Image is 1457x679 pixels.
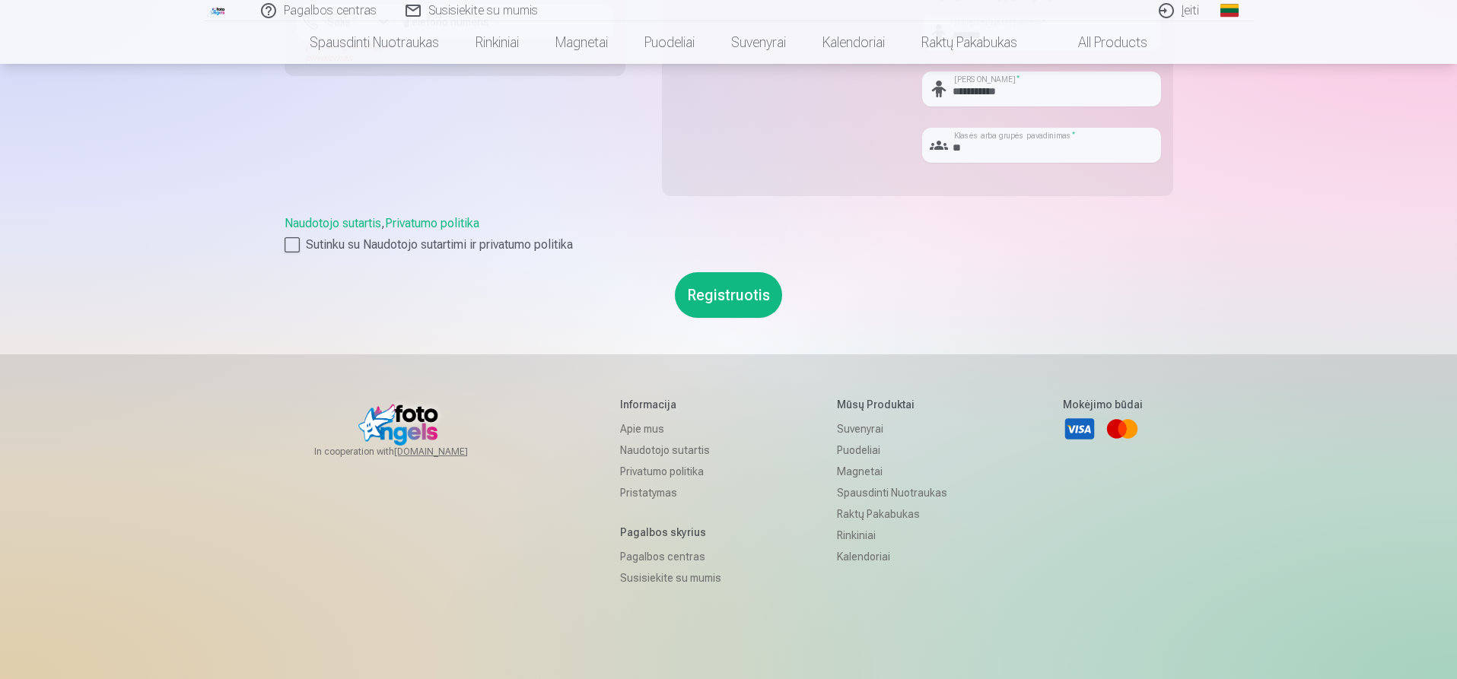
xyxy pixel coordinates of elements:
[620,525,721,540] h5: Pagalbos skyrius
[1063,397,1143,412] h5: Mokėjimo būdai
[903,21,1035,64] a: Raktų pakabukas
[837,461,947,482] a: Magnetai
[837,397,947,412] h5: Mūsų produktai
[620,439,721,461] a: Naudotojo sutartis
[457,21,537,64] a: Rinkiniai
[837,525,947,546] a: Rinkiniai
[804,21,903,64] a: Kalendoriai
[620,461,721,482] a: Privatumo politika
[620,418,721,439] a: Apie mus
[1063,412,1096,446] a: Visa
[620,482,721,503] a: Pristatymas
[837,482,947,503] a: Spausdinti nuotraukas
[620,546,721,567] a: Pagalbos centras
[285,216,381,230] a: Naudotojo sutartis
[285,236,1173,254] label: Sutinku su Naudotojo sutartimi ir privatumo politika
[620,397,721,412] h5: Informacija
[837,503,947,525] a: Raktų pakabukas
[620,567,721,589] a: Susisiekite su mumis
[626,21,713,64] a: Puodeliai
[314,446,504,458] span: In cooperation with
[537,21,626,64] a: Magnetai
[1105,412,1139,446] a: Mastercard
[210,6,227,15] img: /fa2
[285,214,1173,254] div: ,
[675,272,782,318] button: Registruotis
[1035,21,1166,64] a: All products
[385,216,479,230] a: Privatumo politika
[713,21,804,64] a: Suvenyrai
[837,546,947,567] a: Kalendoriai
[837,439,947,461] a: Puodeliai
[837,418,947,439] a: Suvenyrai
[394,446,504,458] a: [DOMAIN_NAME]
[291,21,457,64] a: Spausdinti nuotraukas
